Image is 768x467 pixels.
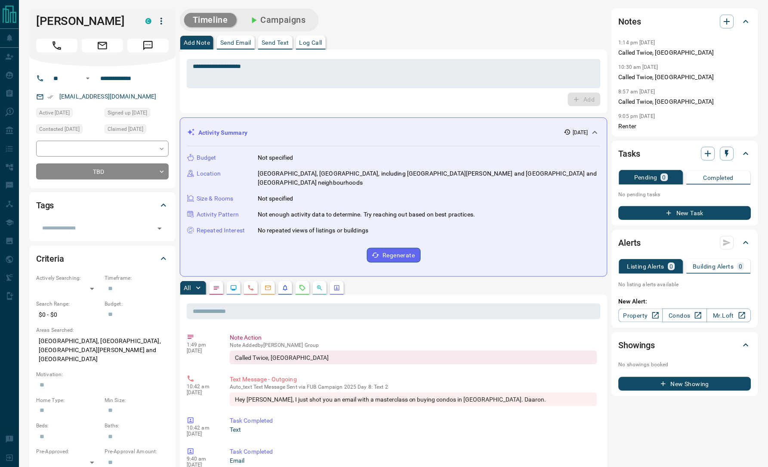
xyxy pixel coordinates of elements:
[619,361,751,368] p: No showings booked
[663,309,707,322] a: Condos
[36,422,100,430] p: Beds:
[197,153,216,162] p: Budget
[36,396,100,404] p: Home Type:
[230,342,597,348] p: Note Added by [PERSON_NAME] Group
[299,40,322,46] p: Log Call
[187,348,217,354] p: [DATE]
[663,174,666,180] p: 0
[619,281,751,288] p: No listing alerts available
[619,48,751,57] p: Called Twice, [GEOGRAPHIC_DATA]
[36,252,64,266] h2: Criteria
[145,18,151,24] div: condos.ca
[184,13,237,27] button: Timeline
[197,210,239,219] p: Activity Pattern
[230,384,252,390] span: auto_text
[39,108,70,117] span: Active [DATE]
[105,448,169,456] p: Pre-Approval Amount:
[36,334,169,366] p: [GEOGRAPHIC_DATA], [GEOGRAPHIC_DATA], [GEOGRAPHIC_DATA][PERSON_NAME] and [GEOGRAPHIC_DATA]
[619,236,641,250] h2: Alerts
[59,93,157,100] a: [EMAIL_ADDRESS][DOMAIN_NAME]
[634,174,657,180] p: Pending
[619,113,655,119] p: 9:05 pm [DATE]
[230,285,237,291] svg: Lead Browsing Activity
[187,390,217,396] p: [DATE]
[707,309,751,322] a: Mr.Loft
[36,326,169,334] p: Areas Searched:
[619,338,655,352] h2: Showings
[220,40,251,46] p: Send Email
[36,124,100,136] div: Mon Oct 06 2025
[36,308,100,322] p: $0 - $0
[627,263,665,269] p: Listing Alerts
[108,125,143,133] span: Claimed [DATE]
[127,39,169,53] span: Message
[619,377,751,391] button: New Showing
[230,393,597,406] div: Hey [PERSON_NAME], I just shot you an email with a masterclass on buying condos in [GEOGRAPHIC_DA...
[39,125,80,133] span: Contacted [DATE]
[187,425,217,431] p: 10:42 am
[573,129,588,136] p: [DATE]
[619,64,658,70] p: 10:30 am [DATE]
[619,97,751,106] p: Called Twice, [GEOGRAPHIC_DATA]
[36,108,100,120] div: Mon Oct 06 2025
[230,448,597,457] p: Task Completed
[299,285,306,291] svg: Requests
[230,333,597,342] p: Note Action
[108,108,147,117] span: Signed up [DATE]
[619,143,751,164] div: Tasks
[36,39,77,53] span: Call
[187,456,217,462] p: 9:40 am
[703,175,734,181] p: Completed
[36,300,100,308] p: Search Range:
[105,396,169,404] p: Min Size:
[36,198,54,212] h2: Tags
[619,232,751,253] div: Alerts
[197,169,221,178] p: Location
[619,335,751,356] div: Showings
[619,11,751,32] div: Notes
[187,431,217,437] p: [DATE]
[230,351,597,365] div: Called Twice, [GEOGRAPHIC_DATA]
[105,124,169,136] div: Mon Oct 06 2025
[739,263,743,269] p: 0
[619,89,655,95] p: 8:57 am [DATE]
[230,426,597,435] p: Text
[36,274,100,282] p: Actively Searching:
[619,15,641,28] h2: Notes
[619,206,751,220] button: New Task
[36,14,133,28] h1: [PERSON_NAME]
[262,40,289,46] p: Send Text
[258,210,475,219] p: Not enough activity data to determine. Try reaching out based on best practices.
[213,285,220,291] svg: Notes
[258,169,600,187] p: [GEOGRAPHIC_DATA], [GEOGRAPHIC_DATA], including [GEOGRAPHIC_DATA][PERSON_NAME] and [GEOGRAPHIC_DA...
[198,128,247,137] p: Activity Summary
[240,13,315,27] button: Campaigns
[184,285,191,291] p: All
[333,285,340,291] svg: Agent Actions
[258,226,369,235] p: No repeated views of listings or buildings
[619,40,655,46] p: 1:14 pm [DATE]
[619,297,751,306] p: New Alert:
[47,94,53,100] svg: Email Verified
[230,457,597,466] p: Email
[619,73,751,82] p: Called Twice, [GEOGRAPHIC_DATA]
[82,39,123,53] span: Email
[197,226,245,235] p: Repeated Interest
[36,371,169,378] p: Motivation:
[36,195,169,216] div: Tags
[230,384,597,390] p: Text Message Sent via FUB Campaign 2025 Day 8: Text 2
[316,285,323,291] svg: Opportunities
[36,248,169,269] div: Criteria
[105,422,169,430] p: Baths:
[619,188,751,201] p: No pending tasks
[197,194,234,203] p: Size & Rooms
[258,153,293,162] p: Not specified
[619,122,751,131] p: Renter
[619,147,640,161] h2: Tasks
[619,309,663,322] a: Property
[187,383,217,390] p: 10:42 am
[154,223,166,235] button: Open
[265,285,271,291] svg: Emails
[187,342,217,348] p: 1:49 pm
[105,300,169,308] p: Budget:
